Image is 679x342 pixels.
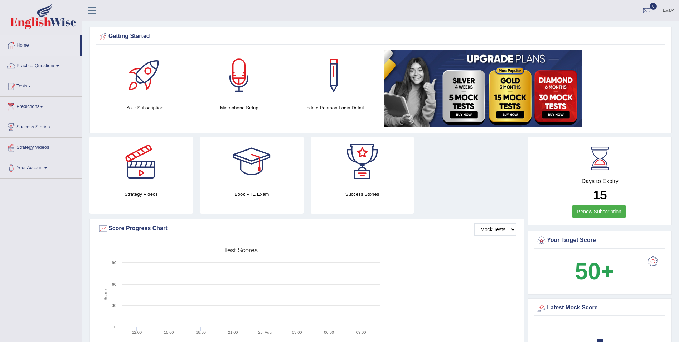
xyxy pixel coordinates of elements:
text: 03:00 [292,330,302,334]
a: Strategy Videos [0,138,82,156]
text: 09:00 [356,330,366,334]
tspan: 25. Aug [258,330,271,334]
text: 30 [112,303,116,308]
b: 50+ [575,258,614,284]
text: 60 [112,282,116,286]
a: Practice Questions [0,56,82,74]
text: 15:00 [164,330,174,334]
a: Success Stories [0,117,82,135]
tspan: Score [103,289,108,301]
text: 21:00 [228,330,238,334]
h4: Microphone Setup [195,104,282,111]
div: Your Target Score [536,235,664,246]
b: 15 [593,188,607,202]
span: 0 [650,3,657,10]
a: Your Account [0,158,82,176]
h4: Days to Expiry [536,178,664,185]
text: 06:00 [324,330,334,334]
div: Score Progress Chart [98,223,516,234]
h4: Book PTE Exam [200,190,304,198]
h4: Your Subscription [101,104,188,111]
a: Home [0,35,80,53]
img: small5.jpg [384,50,582,127]
div: Latest Mock Score [536,303,664,313]
text: 18:00 [196,330,206,334]
h4: Success Stories [311,190,414,198]
h4: Strategy Videos [89,190,193,198]
text: 12:00 [132,330,142,334]
text: 90 [112,261,116,265]
text: 0 [114,325,116,329]
a: Tests [0,76,82,94]
a: Predictions [0,97,82,115]
h4: Update Pearson Login Detail [290,104,377,111]
div: Getting Started [98,31,664,42]
a: Renew Subscription [572,205,626,218]
tspan: Test scores [224,247,258,254]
